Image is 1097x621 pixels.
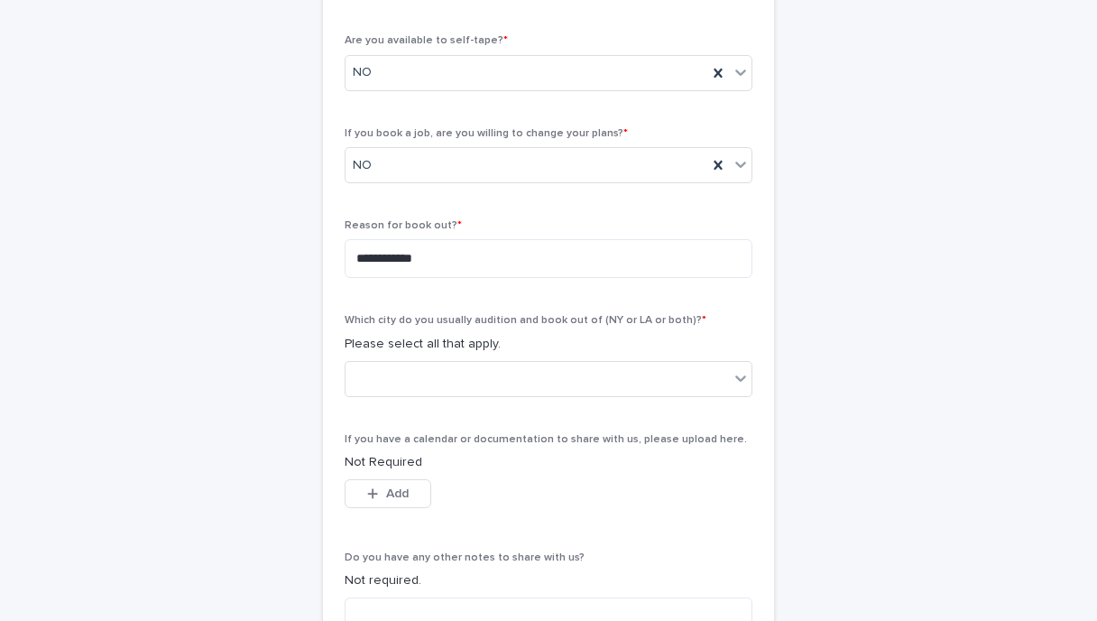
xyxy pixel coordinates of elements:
[345,434,747,445] span: If you have a calendar or documentation to share with us, please upload here.
[386,487,409,500] span: Add
[345,220,462,231] span: Reason for book out?
[353,63,372,82] span: NO
[345,35,508,46] span: Are you available to self-tape?
[345,479,431,508] button: Add
[345,335,752,354] p: Please select all that apply.
[345,571,752,590] p: Not required.
[345,552,585,563] span: Do you have any other notes to share with us?
[353,156,372,175] span: NO
[345,128,628,139] span: If you book a job, are you willing to change your plans?
[345,453,752,472] p: Not Required
[345,315,706,326] span: Which city do you usually audition and book out of (NY or LA or both)?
